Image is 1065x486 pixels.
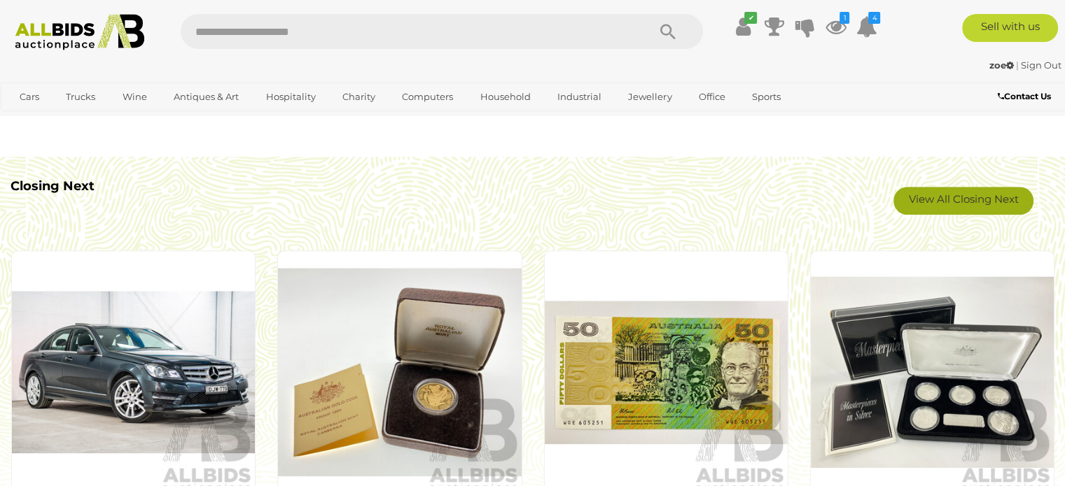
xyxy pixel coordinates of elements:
[743,85,790,108] a: Sports
[548,85,611,108] a: Industrial
[633,14,703,49] button: Search
[989,59,1014,71] strong: zoe
[57,85,104,108] a: Trucks
[11,108,128,131] a: [GEOGRAPHIC_DATA]
[962,14,1058,42] a: Sell with us
[744,12,757,24] i: ✔
[471,85,540,108] a: Household
[998,89,1054,104] a: Contact Us
[113,85,156,108] a: Wine
[165,85,248,108] a: Antiques & Art
[868,12,880,24] i: 4
[732,14,753,39] a: ✔
[893,187,1033,215] a: View All Closing Next
[11,85,48,108] a: Cars
[8,14,152,50] img: Allbids.com.au
[998,91,1051,101] b: Contact Us
[393,85,462,108] a: Computers
[1016,59,1019,71] span: |
[856,14,877,39] a: 4
[840,12,849,24] i: 1
[1021,59,1061,71] a: Sign Out
[333,85,384,108] a: Charity
[11,178,95,194] b: Closing Next
[257,85,325,108] a: Hospitality
[619,85,681,108] a: Jewellery
[989,59,1016,71] a: zoe
[690,85,735,108] a: Office
[825,14,846,39] a: 1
